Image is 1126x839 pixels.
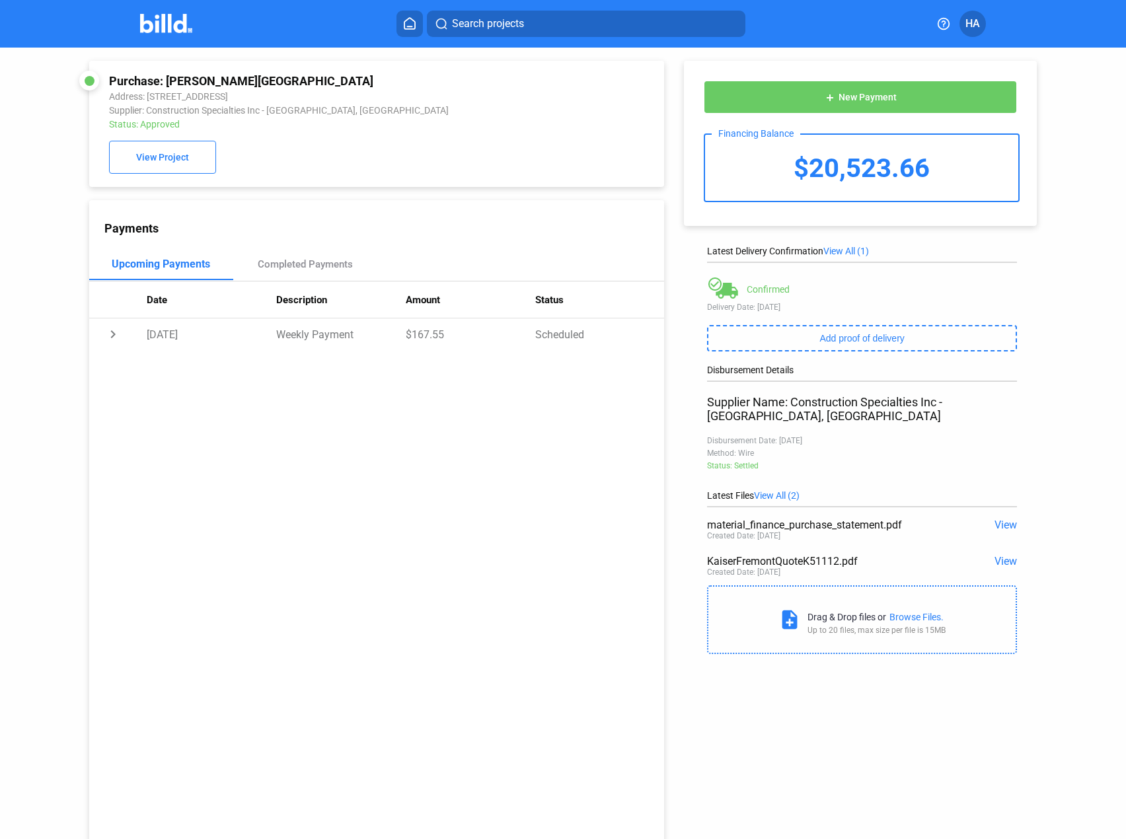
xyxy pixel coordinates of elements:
div: Status: Approved [109,119,537,129]
div: Up to 20 files, max size per file is 15MB [807,626,946,635]
th: Date [147,281,276,318]
div: Created Date: [DATE] [707,531,780,540]
div: Drag & Drop files or [807,612,886,622]
div: Status: Settled [707,461,1016,470]
span: View [995,519,1017,531]
button: Add proof of delivery [707,325,1016,351]
span: Search projects [452,16,524,32]
div: material_finance_purchase_statement.pdf [707,519,955,531]
div: Confirmed [747,284,790,295]
span: New Payment [839,92,897,103]
th: Amount [406,281,535,318]
div: Browse Files. [889,612,944,622]
div: Payments [104,221,664,235]
th: Status [535,281,665,318]
div: Completed Payments [258,258,353,270]
div: Latest Files [707,490,1016,501]
div: Method: Wire [707,449,1016,458]
td: Scheduled [535,318,665,350]
mat-icon: note_add [778,608,801,631]
div: Address: [STREET_ADDRESS] [109,91,537,102]
div: KaiserFremontQuoteK51112.pdf [707,555,955,567]
td: Weekly Payment [276,318,406,350]
span: View All (2) [754,490,800,501]
span: View [995,555,1017,567]
button: New Payment [704,81,1016,114]
div: Supplier Name: Construction Specialties Inc - [GEOGRAPHIC_DATA], [GEOGRAPHIC_DATA] [707,395,1016,423]
div: Supplier: Construction Specialties Inc - [GEOGRAPHIC_DATA], [GEOGRAPHIC_DATA] [109,105,537,116]
span: HA [965,16,980,32]
th: Description [276,281,406,318]
span: Add proof of delivery [819,333,904,344]
div: Upcoming Payments [112,258,210,270]
div: Purchase: [PERSON_NAME][GEOGRAPHIC_DATA] [109,74,537,88]
span: View All (1) [823,246,869,256]
div: Delivery Date: [DATE] [707,303,1016,312]
div: Latest Delivery Confirmation [707,246,1016,256]
td: $167.55 [406,318,535,350]
td: [DATE] [147,318,276,350]
div: $20,523.66 [705,135,1018,201]
button: View Project [109,141,216,174]
div: Financing Balance [712,128,800,139]
button: HA [959,11,986,37]
div: Disbursement Date: [DATE] [707,436,1016,445]
mat-icon: add [825,92,835,103]
span: View Project [136,153,189,163]
img: Billd Company Logo [140,14,192,33]
div: Created Date: [DATE] [707,567,780,577]
button: Search projects [427,11,745,37]
div: Disbursement Details [707,365,1016,375]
